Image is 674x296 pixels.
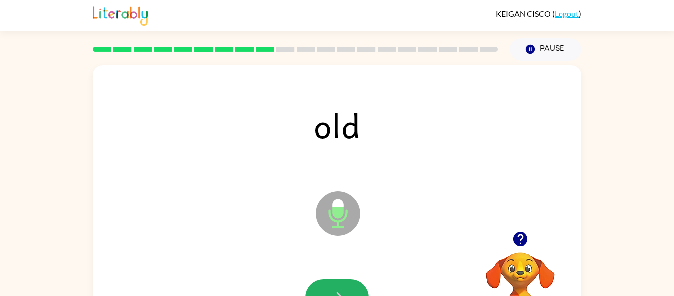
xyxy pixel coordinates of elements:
div: ( ) [496,9,581,18]
button: Pause [510,38,581,61]
span: KEIGAN CISCO [496,9,552,18]
img: Literably [93,4,148,26]
a: Logout [555,9,579,18]
span: old [299,100,375,151]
